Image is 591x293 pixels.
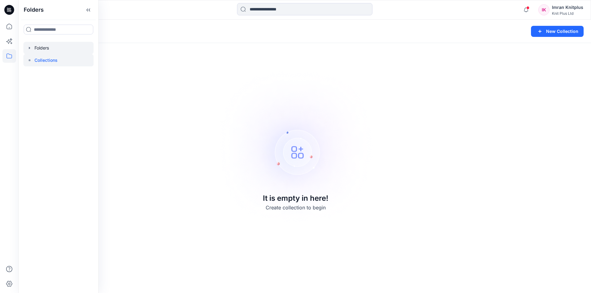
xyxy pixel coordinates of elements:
[552,11,583,16] div: Knit Plus Ltd
[531,26,584,37] button: New Collection
[552,4,583,11] div: Imran Knitplus
[210,61,381,232] img: Empty collections page
[266,204,326,211] p: Create collection to begin
[263,193,328,204] p: It is empty in here!
[538,4,549,15] div: IK
[34,57,58,64] p: Collections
